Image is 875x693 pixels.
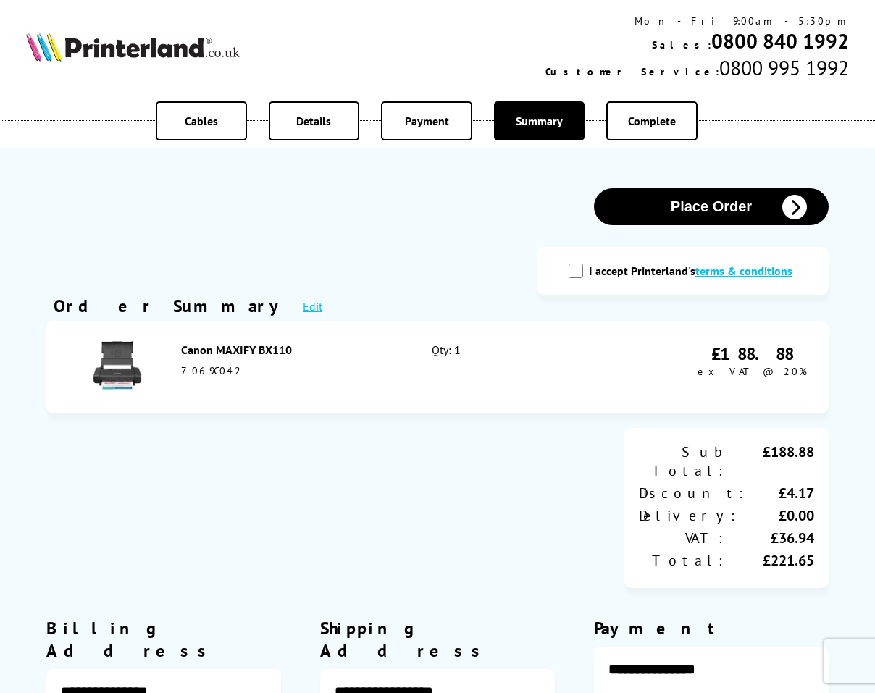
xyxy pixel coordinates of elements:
[181,364,400,377] div: 7069C042
[185,114,218,128] span: Cables
[639,506,739,525] div: Delivery:
[711,28,849,54] a: 0800 840 1992
[727,529,814,547] div: £36.94
[26,31,240,62] img: Printerland Logo
[432,343,582,392] div: Qty: 1
[727,442,814,480] div: £188.88
[594,617,829,639] div: Payment
[589,264,800,278] label: I accept Printerland's
[405,114,449,128] span: Payment
[639,551,727,570] div: Total:
[92,340,143,391] img: Canon MAXIFY BX110
[695,264,792,278] a: modal_tc
[516,114,563,128] span: Summary
[639,484,747,503] div: Discount:
[739,506,814,525] div: £0.00
[727,551,814,570] div: £221.65
[303,299,322,314] a: Edit
[181,343,400,357] div: Canon MAXIFY BX110
[545,14,849,28] div: Mon - Fri 9:00am - 5:30pm
[747,484,814,503] div: £4.17
[652,38,711,51] span: Sales:
[320,617,555,662] div: Shipping Address
[719,54,849,81] span: 0800 995 1992
[639,442,727,480] div: Sub Total:
[698,343,807,365] div: £188.88
[594,188,829,225] button: Place Order
[639,529,727,547] div: VAT:
[545,65,719,78] span: Customer Service:
[698,365,807,378] span: ex VAT @ 20%
[296,114,331,128] span: Details
[54,295,288,317] div: Order Summary
[628,114,676,128] span: Complete
[46,617,281,662] div: Billing Address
